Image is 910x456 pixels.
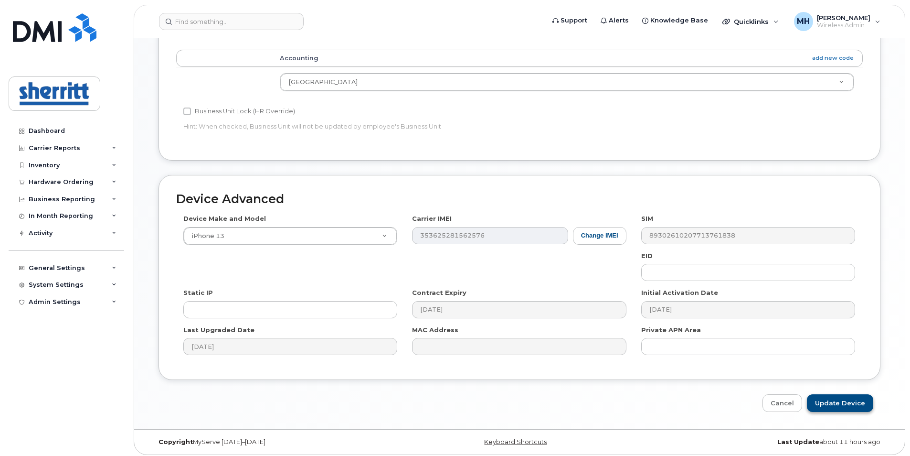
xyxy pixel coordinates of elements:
span: [PERSON_NAME] [817,14,870,22]
span: Quicklinks [734,18,769,25]
label: SIM [641,214,653,223]
a: Knowledge Base [635,11,715,30]
a: [GEOGRAPHIC_DATA] [280,74,854,91]
div: Quicklinks [716,12,785,31]
label: Private APN Area [641,326,701,335]
span: Wireless Admin [817,22,870,29]
strong: Last Update [777,438,819,445]
a: Cancel [762,394,802,412]
span: Alerts [609,16,629,25]
label: Contract Expiry [412,288,466,297]
h2: Device Advanced [176,193,863,206]
strong: Copyright [159,438,193,445]
h2: Business Unit [176,28,863,41]
span: Fort Saskatchewan [288,78,358,86]
input: Business Unit Lock (HR Override) [183,108,191,115]
label: Business Unit Lock (HR Override) [183,106,295,117]
label: Device Make and Model [183,214,266,223]
span: Knowledge Base [650,16,708,25]
a: Support [546,11,594,30]
a: iPhone 13 [184,228,397,245]
label: Static IP [183,288,213,297]
span: MH [797,16,810,27]
input: Find something... [159,13,304,30]
input: Update Device [807,394,873,412]
label: Last Upgraded Date [183,326,254,335]
label: EID [641,251,653,261]
label: MAC Address [412,326,458,335]
span: iPhone 13 [186,232,224,240]
div: Mohamed Hirey [787,12,887,31]
div: about 11 hours ago [642,438,888,446]
th: Accounting [271,50,863,67]
button: Change IMEI [573,227,626,245]
label: Initial Activation Date [641,288,718,297]
a: Keyboard Shortcuts [484,438,547,445]
a: add new code [812,54,854,62]
p: Hint: When checked, Business Unit will not be updated by employee's Business Unit [183,122,626,131]
a: Alerts [594,11,635,30]
label: Carrier IMEI [412,214,452,223]
div: MyServe [DATE]–[DATE] [151,438,397,446]
span: Support [561,16,587,25]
